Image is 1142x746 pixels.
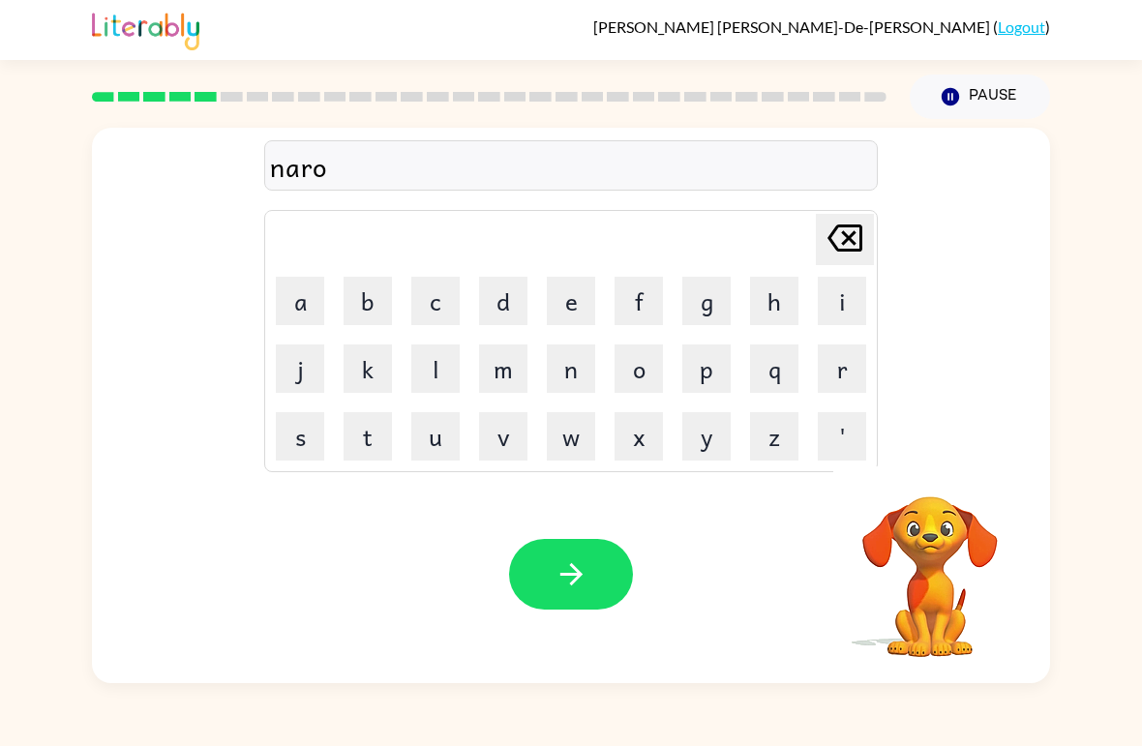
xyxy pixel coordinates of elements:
button: r [818,344,866,393]
button: u [411,412,460,461]
button: p [682,344,731,393]
button: t [344,412,392,461]
button: g [682,277,731,325]
img: Literably [92,8,199,50]
button: d [479,277,527,325]
button: ' [818,412,866,461]
button: n [547,344,595,393]
button: k [344,344,392,393]
button: v [479,412,527,461]
button: w [547,412,595,461]
button: j [276,344,324,393]
button: m [479,344,527,393]
button: y [682,412,731,461]
div: ( ) [593,17,1050,36]
button: Pause [910,75,1050,119]
a: Logout [998,17,1045,36]
button: a [276,277,324,325]
button: o [615,344,663,393]
button: h [750,277,798,325]
button: l [411,344,460,393]
button: f [615,277,663,325]
button: x [615,412,663,461]
button: c [411,277,460,325]
button: b [344,277,392,325]
div: naro [270,146,872,187]
video: Your browser must support playing .mp4 files to use Literably. Please try using another browser. [833,466,1027,660]
button: q [750,344,798,393]
button: z [750,412,798,461]
button: e [547,277,595,325]
button: s [276,412,324,461]
span: [PERSON_NAME] [PERSON_NAME]-De-[PERSON_NAME] [593,17,993,36]
button: i [818,277,866,325]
